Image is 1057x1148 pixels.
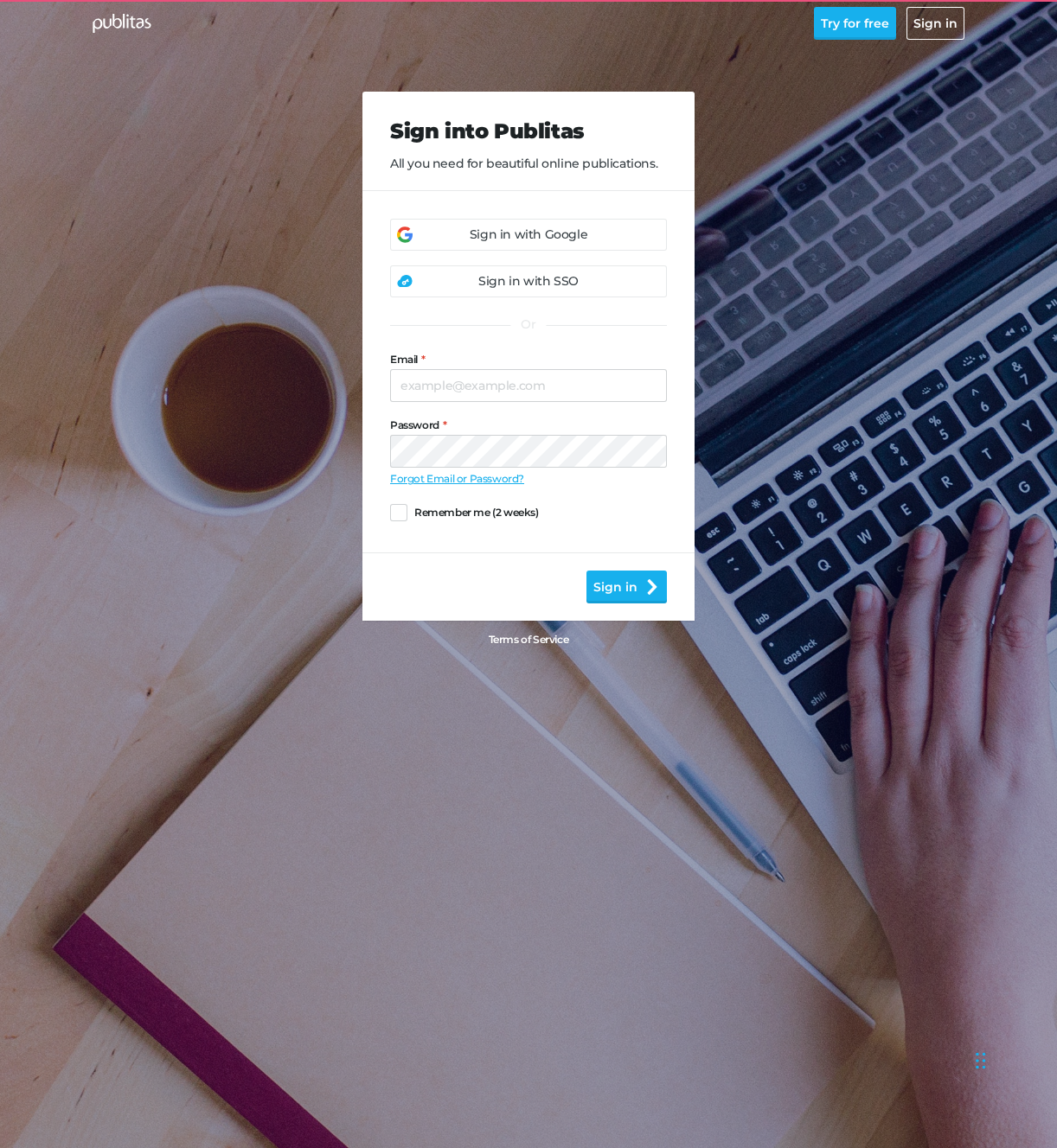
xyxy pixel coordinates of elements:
label: Email [390,354,667,366]
div: Drag [976,1035,986,1087]
p: All you need for beautiful online publications. [390,155,667,173]
a: Forgot Email or Password? [390,472,524,485]
button: Sign in [906,7,964,40]
a: Sign in with Google [390,219,667,251]
span: Remember me (2 weeks) [414,507,539,519]
iframe: Chat Widget [971,1017,1057,1100]
button: Sign in [586,571,667,603]
div: Sign in with Google [470,226,587,244]
input: example@example.com [390,369,667,402]
button: Try for free [814,7,896,40]
label: Password [390,419,667,431]
h2: Sign into Publitas [390,119,667,144]
a: Sign in with SSO [390,265,667,297]
div: Or [510,316,546,334]
a: Terms of Service [482,628,576,652]
div: Sign in with SSO [478,272,579,290]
